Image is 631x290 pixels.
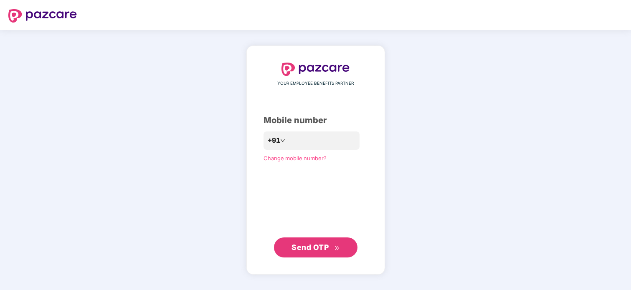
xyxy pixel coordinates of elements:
[277,80,354,87] span: YOUR EMPLOYEE BENEFITS PARTNER
[264,155,327,161] a: Change mobile number?
[334,245,340,251] span: double-right
[291,243,329,252] span: Send OTP
[264,114,368,127] div: Mobile number
[8,9,77,23] img: logo
[268,135,280,146] span: +91
[274,237,357,257] button: Send OTPdouble-right
[280,138,285,143] span: down
[281,63,350,76] img: logo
